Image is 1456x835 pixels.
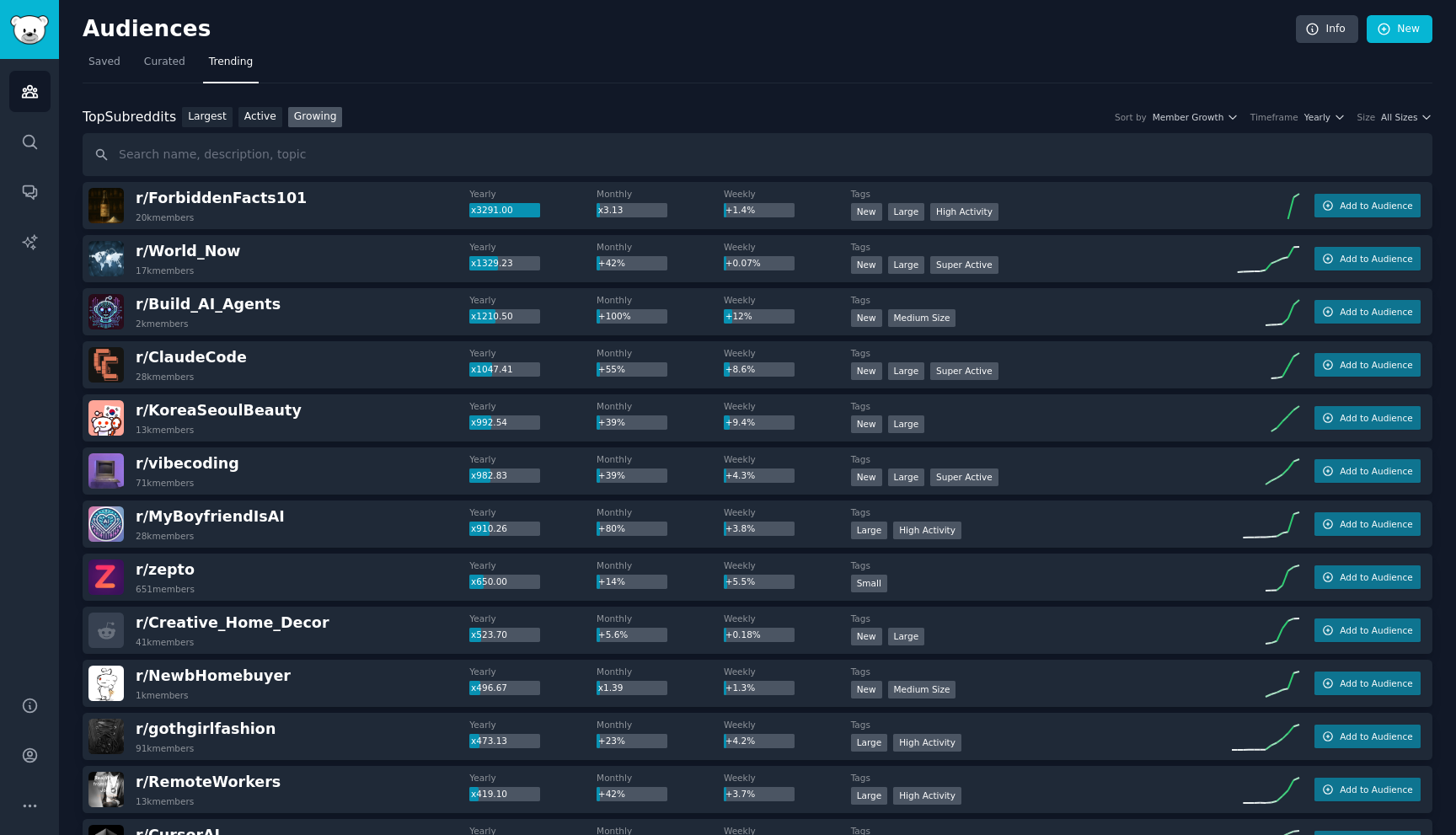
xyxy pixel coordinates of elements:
[597,347,724,359] dt: Monthly
[136,795,194,807] div: 13k members
[1340,412,1412,424] span: Add to Audience
[1340,253,1412,265] span: Add to Audience
[1340,731,1412,742] span: Add to Audience
[88,719,124,754] img: gothgirlfashion
[1314,459,1421,483] button: Add to Audience
[469,772,597,784] dt: Yearly
[136,265,194,276] div: 17k members
[851,241,1232,253] dt: Tags
[136,455,239,472] span: r/ vibecoding
[725,736,755,746] span: +4.2%
[88,506,124,542] img: MyBoyfriendIsAI
[893,734,961,752] div: High Activity
[724,719,851,731] dt: Weekly
[597,453,724,465] dt: Monthly
[88,347,124,383] img: ClaudeCode
[598,311,631,321] span: +100%
[469,666,597,677] dt: Yearly
[471,682,507,693] span: x496.67
[597,719,724,731] dt: Monthly
[144,55,185,70] span: Curated
[893,787,961,805] div: High Activity
[1340,571,1412,583] span: Add to Audience
[724,772,851,784] dt: Weekly
[136,561,195,578] span: r/ zepto
[598,682,624,693] span: x1.39
[1357,111,1376,123] div: Size
[88,453,124,489] img: vibecoding
[851,256,882,274] div: New
[888,309,956,327] div: Medium Size
[725,311,752,321] span: +12%
[597,400,724,412] dt: Monthly
[597,613,724,624] dt: Monthly
[471,470,507,480] span: x982.83
[725,789,755,799] span: +3.7%
[136,636,194,648] div: 41k members
[725,470,755,480] span: +4.3%
[598,364,625,374] span: +55%
[1340,306,1412,318] span: Add to Audience
[1381,111,1432,123] button: All Sizes
[725,523,755,533] span: +3.8%
[725,682,755,693] span: +1.3%
[597,559,724,571] dt: Monthly
[597,772,724,784] dt: Monthly
[725,258,761,268] span: +0.07%
[888,256,925,274] div: Large
[851,309,882,327] div: New
[930,468,998,486] div: Super Active
[136,530,194,542] div: 28k members
[1314,672,1421,695] button: Add to Audience
[930,256,998,274] div: Super Active
[136,243,240,260] span: r/ World_Now
[598,629,628,640] span: +5.6%
[724,294,851,306] dt: Weekly
[471,417,507,427] span: x992.54
[851,188,1232,200] dt: Tags
[888,681,956,699] div: Medium Size
[851,453,1232,465] dt: Tags
[725,576,755,586] span: +5.5%
[136,508,285,525] span: r/ MyBoyfriendIsAI
[136,371,194,383] div: 28k members
[888,203,925,221] div: Large
[597,506,724,518] dt: Monthly
[851,468,882,486] div: New
[851,613,1232,624] dt: Tags
[1340,624,1412,636] span: Add to Audience
[1340,677,1412,689] span: Add to Audience
[469,347,597,359] dt: Yearly
[851,347,1232,359] dt: Tags
[471,311,513,321] span: x1210.50
[930,203,998,221] div: High Activity
[851,719,1232,731] dt: Tags
[1314,618,1421,642] button: Add to Audience
[893,522,961,539] div: High Activity
[851,734,888,752] div: Large
[469,559,597,571] dt: Yearly
[469,188,597,200] dt: Yearly
[136,211,194,223] div: 20k members
[851,559,1232,571] dt: Tags
[598,417,625,427] span: +39%
[1314,725,1421,748] button: Add to Audience
[136,614,329,631] span: r/ Creative_Home_Decor
[88,241,124,276] img: World_Now
[598,470,625,480] span: +39%
[1340,518,1412,530] span: Add to Audience
[88,666,124,701] img: NewbHomebuyer
[1304,111,1330,123] span: Yearly
[136,190,307,206] span: r/ ForbiddenFacts101
[598,736,625,746] span: +23%
[471,736,507,746] span: x473.13
[10,15,49,45] img: GummySearch logo
[724,400,851,412] dt: Weekly
[851,415,882,433] div: New
[888,628,925,645] div: Large
[471,629,507,640] span: x523.70
[469,719,597,731] dt: Yearly
[597,666,724,677] dt: Monthly
[88,400,124,436] img: KoreaSeoulBeauty
[136,742,194,754] div: 91k members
